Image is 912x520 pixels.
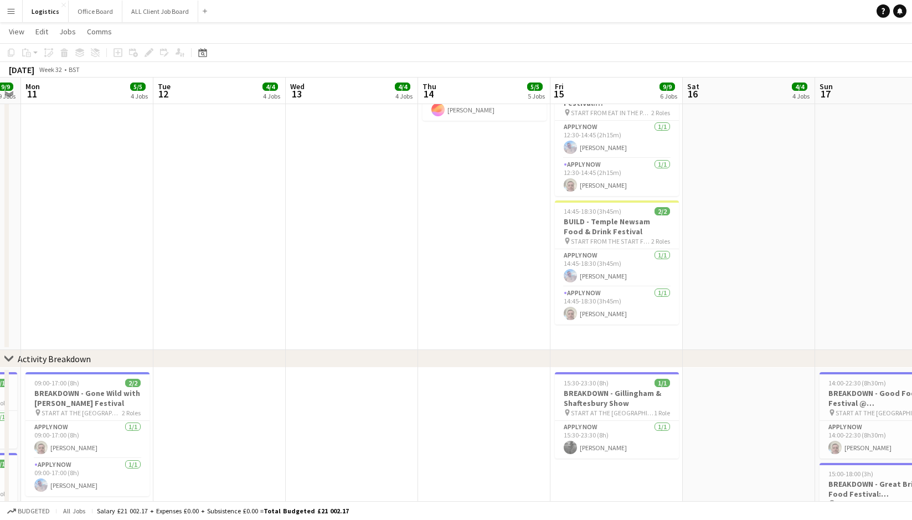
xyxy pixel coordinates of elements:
span: Budgeted [18,507,50,515]
div: [DATE] [9,64,34,75]
span: 1/1 [655,379,670,387]
span: 2 Roles [651,237,670,245]
span: Wed [290,81,305,91]
span: Mon [25,81,40,91]
div: 4 Jobs [131,92,148,100]
button: ALL Client Job Board [122,1,198,22]
div: 4 Jobs [395,92,413,100]
span: Sat [687,81,699,91]
span: 2/2 [655,207,670,215]
span: 2 Roles [651,109,670,117]
h3: BUILD - Temple Newsam Food & Drink Festival [555,217,679,236]
a: Comms [83,24,116,39]
app-card-role: APPLY NOW1/112:30-14:45 (2h15m)[PERSON_NAME] [555,121,679,158]
span: All jobs [61,507,87,515]
app-job-card: 09:00-17:00 (8h)2/2BREAKDOWN - Gone Wild with [PERSON_NAME] Festival START AT THE [GEOGRAPHIC_DAT... [25,372,150,496]
span: 14:00-22:30 (8h30m) [828,379,886,387]
span: Tue [158,81,171,91]
span: 4/4 [262,83,278,91]
app-card-role: APPLY NOW1/112:30-14:45 (2h15m)[PERSON_NAME] [555,158,679,196]
span: View [9,27,24,37]
span: Comms [87,27,112,37]
span: 14 [421,87,436,100]
app-card-role: APPLY NOW1/109:00-17:00 (8h)[PERSON_NAME] [25,459,150,496]
a: View [4,24,29,39]
h3: BREAKDOWN - Gone Wild with [PERSON_NAME] Festival [25,388,150,408]
div: BST [69,65,80,74]
span: START AT THE [GEOGRAPHIC_DATA] [42,409,122,417]
app-card-role: APPLY NOW1/109:00-17:00 (8h)[PERSON_NAME] [25,421,150,459]
span: 1 Role [654,409,670,417]
button: Budgeted [6,505,51,517]
span: 09:00-17:00 (8h) [34,379,79,387]
span: Jobs [59,27,76,37]
span: 2 Roles [122,409,141,417]
span: 16 [686,87,699,100]
span: 13 [288,87,305,100]
app-job-card: 15:30-23:30 (8h)1/1BREAKDOWN - Gillingham & Shaftesbury Show START AT THE [GEOGRAPHIC_DATA]1 Role... [555,372,679,459]
app-job-card: 12:30-14:45 (2h15m)2/2BUILD - Great British Food Festival: [GEOGRAPHIC_DATA][PERSON_NAME] START F... [555,72,679,196]
span: 15:30-23:30 (8h) [564,379,609,387]
h3: BREAKDOWN - Gillingham & Shaftesbury Show [555,388,679,408]
app-card-role: APPLY NOW1/114:45-18:30 (3h45m)[PERSON_NAME] [555,249,679,287]
span: Week 32 [37,65,64,74]
span: START AT THE [GEOGRAPHIC_DATA] [571,409,654,417]
a: Jobs [55,24,80,39]
button: Office Board [69,1,122,22]
button: Logistics [23,1,69,22]
div: 6 Jobs [660,92,677,100]
app-card-role: APPLY NOW1/115:30-23:30 (8h)[PERSON_NAME] [555,421,679,459]
a: Edit [31,24,53,39]
span: 5/5 [130,83,146,91]
div: Activity Breakdown [18,353,91,364]
app-card-role: APPLY NOW1/114:45-18:30 (3h45m)[PERSON_NAME] [555,287,679,325]
div: 5 Jobs [528,92,545,100]
span: 12 [156,87,171,100]
span: 2/2 [125,379,141,387]
span: Fri [555,81,564,91]
span: 17 [818,87,833,100]
span: 4/4 [792,83,807,91]
span: START FROM THE START FROM THE GBFF: [PERSON_NAME][GEOGRAPHIC_DATA][PERSON_NAME] [571,237,651,245]
app-job-card: 14:45-18:30 (3h45m)2/2BUILD - Temple Newsam Food & Drink Festival START FROM THE START FROM THE G... [555,200,679,325]
span: Thu [422,81,436,91]
span: Edit [35,27,48,37]
span: 9/9 [659,83,675,91]
span: START FROM EAT IN THE PARK FESTIVAL [571,109,651,117]
div: 4 Jobs [792,92,810,100]
span: 4/4 [395,83,410,91]
span: 15:00-18:00 (3h) [828,470,873,478]
span: Total Budgeted £21 002.17 [264,507,349,515]
div: 4 Jobs [263,92,280,100]
span: 11 [24,87,40,100]
span: Sun [820,81,833,91]
div: Salary £21 002.17 + Expenses £0.00 + Subsistence £0.00 = [97,507,349,515]
span: 5/5 [527,83,543,91]
span: 15 [553,87,564,100]
span: 14:45-18:30 (3h45m) [564,207,621,215]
